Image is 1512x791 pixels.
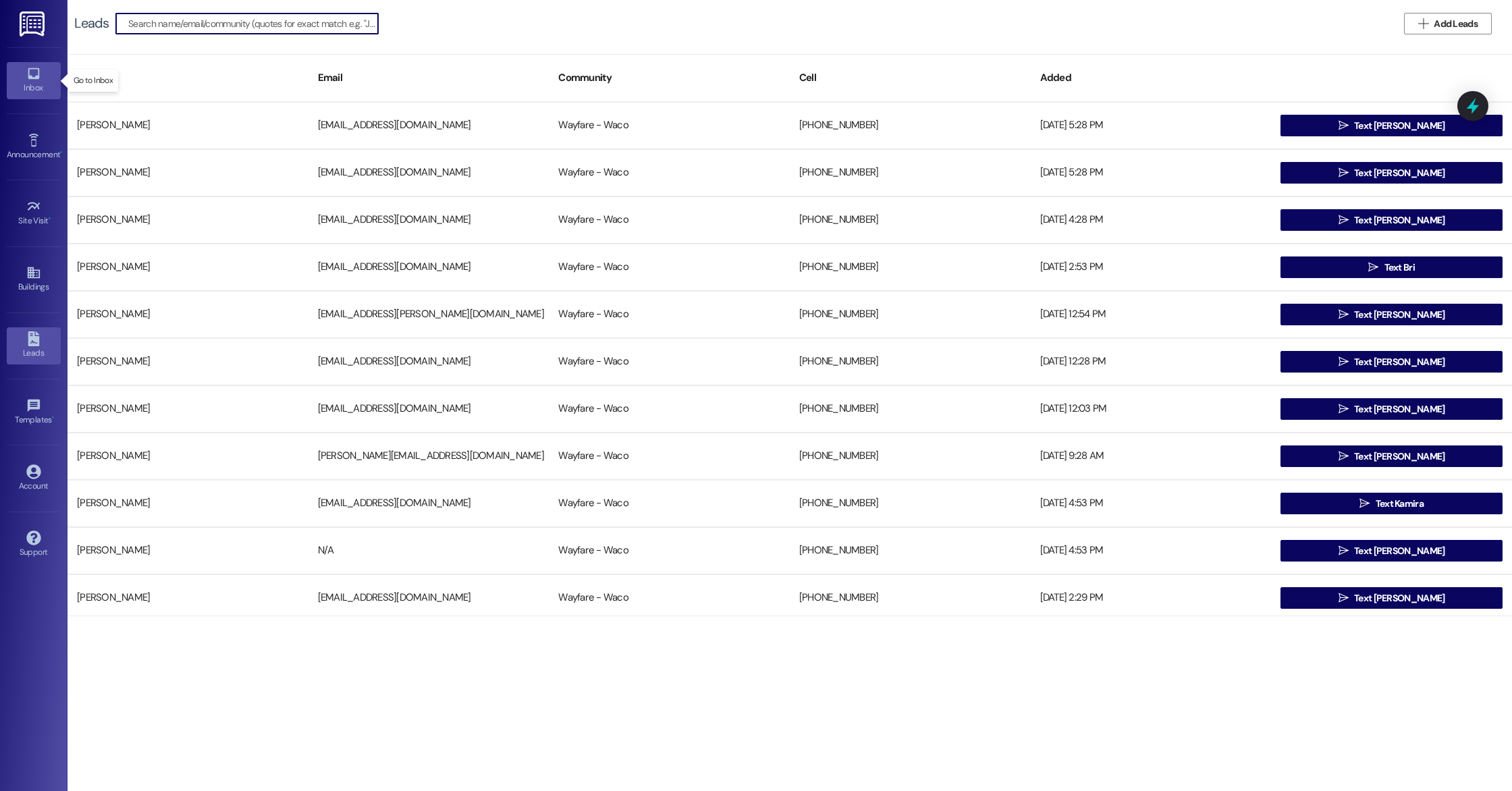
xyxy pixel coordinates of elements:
div: [PHONE_NUMBER] [790,348,1031,375]
div: [EMAIL_ADDRESS][DOMAIN_NAME] [308,348,549,375]
span: • [60,148,62,157]
button: Text [PERSON_NAME] [1280,304,1503,325]
div: [PHONE_NUMBER] [790,207,1031,234]
div: [PERSON_NAME] [67,112,308,139]
div: [PHONE_NUMBER] [790,301,1031,328]
div: [EMAIL_ADDRESS][DOMAIN_NAME] [308,395,549,422]
div: [EMAIL_ADDRESS][DOMAIN_NAME] [308,254,549,281]
div: [PERSON_NAME] [67,159,308,186]
i:  [1339,120,1349,131]
i:  [1339,404,1349,414]
div: [DATE] 12:28 PM [1031,348,1272,375]
div: [EMAIL_ADDRESS][DOMAIN_NAME] [308,490,549,517]
div: [EMAIL_ADDRESS][DOMAIN_NAME] [308,207,549,234]
i:  [1339,356,1349,367]
div: [PERSON_NAME] [67,395,308,422]
div: [PHONE_NUMBER] [790,537,1031,564]
div: Wayfare - Waco [549,207,790,234]
div: [PERSON_NAME] [67,537,308,564]
div: [DATE] 12:03 PM [1031,395,1272,422]
div: [PHONE_NUMBER] [790,395,1031,422]
a: Leads [7,327,61,364]
div: Wayfare - Waco [549,395,790,422]
div: [DATE] 4:53 PM [1031,490,1272,517]
a: Inbox [7,62,61,99]
i:  [1368,262,1378,273]
div: [DATE] 5:28 PM [1031,112,1272,139]
button: Text [PERSON_NAME] [1280,162,1503,184]
span: Text [PERSON_NAME] [1354,355,1444,369]
a: Account [7,460,61,497]
i:  [1339,451,1349,462]
button: Text Bri [1280,256,1503,278]
button: Add Leads [1404,13,1492,34]
div: [PERSON_NAME] [67,490,308,517]
div: [PHONE_NUMBER] [790,254,1031,281]
img: ResiDesk Logo [20,11,47,36]
div: Wayfare - Waco [549,537,790,564]
a: Support [7,526,61,563]
a: Buildings [7,261,61,298]
div: Cell [790,61,1031,94]
input: Search name/email/community (quotes for exact match e.g. "John Smith") [128,14,378,33]
div: [PHONE_NUMBER] [790,159,1031,186]
div: [PHONE_NUMBER] [790,490,1031,517]
div: [PERSON_NAME] [67,207,308,234]
div: Name [67,61,308,94]
div: Wayfare - Waco [549,254,790,281]
div: Wayfare - Waco [549,490,790,517]
button: Text [PERSON_NAME] [1280,115,1503,136]
span: Text [PERSON_NAME] [1354,449,1444,464]
button: Text [PERSON_NAME] [1280,445,1503,467]
div: Wayfare - Waco [549,443,790,470]
span: Text [PERSON_NAME] [1354,591,1444,605]
div: Wayfare - Waco [549,301,790,328]
div: Wayfare - Waco [549,159,790,186]
span: Text [PERSON_NAME] [1354,308,1444,322]
div: [PHONE_NUMBER] [790,584,1031,611]
span: Text [PERSON_NAME] [1354,213,1444,227]
button: Text [PERSON_NAME] [1280,587,1503,609]
span: • [49,214,51,223]
span: Text Bri [1384,261,1415,275]
span: Add Leads [1434,17,1478,31]
a: Templates • [7,394,61,431]
span: Text [PERSON_NAME] [1354,544,1444,558]
div: [DATE] 4:53 PM [1031,537,1272,564]
i:  [1418,18,1428,29]
i:  [1359,498,1370,509]
div: Wayfare - Waco [549,584,790,611]
span: • [52,413,54,422]
div: [PERSON_NAME] [67,254,308,281]
i:  [1339,167,1349,178]
div: [DATE] 9:28 AM [1031,443,1272,470]
div: [PERSON_NAME] [67,301,308,328]
div: [PHONE_NUMBER] [790,443,1031,470]
div: [PERSON_NAME][EMAIL_ADDRESS][DOMAIN_NAME] [308,443,549,470]
div: [EMAIL_ADDRESS][DOMAIN_NAME] [308,584,549,611]
p: Go to Inbox [74,75,113,86]
div: Community [549,61,790,94]
div: [DATE] 2:29 PM [1031,584,1272,611]
span: Text Kamira [1376,497,1424,511]
i:  [1339,309,1349,320]
i:  [1339,545,1349,556]
div: Email [308,61,549,94]
span: Text [PERSON_NAME] [1354,166,1444,180]
div: Leads [74,16,109,30]
a: Site Visit • [7,195,61,231]
div: N/A [308,537,549,564]
div: [PERSON_NAME] [67,584,308,611]
button: Text Kamira [1280,493,1503,514]
div: [PERSON_NAME] [67,443,308,470]
div: [DATE] 4:28 PM [1031,207,1272,234]
button: Text [PERSON_NAME] [1280,398,1503,420]
div: Wayfare - Waco [549,112,790,139]
div: [EMAIL_ADDRESS][DOMAIN_NAME] [308,159,549,186]
span: Text [PERSON_NAME] [1354,402,1444,416]
div: [EMAIL_ADDRESS][PERSON_NAME][DOMAIN_NAME] [308,301,549,328]
div: [PERSON_NAME] [67,348,308,375]
div: [DATE] 2:53 PM [1031,254,1272,281]
button: Text [PERSON_NAME] [1280,209,1503,231]
div: Wayfare - Waco [549,348,790,375]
